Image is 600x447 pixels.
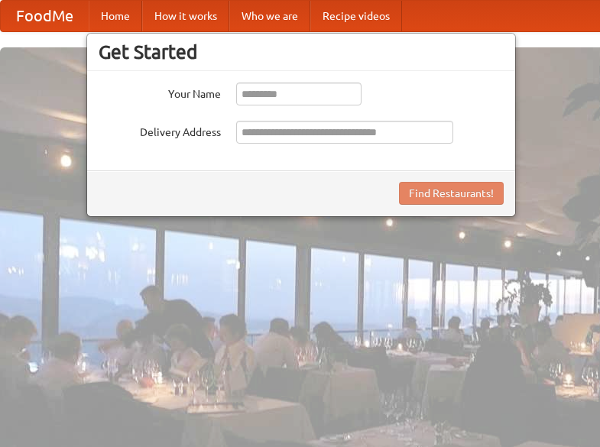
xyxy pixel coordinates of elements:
[99,121,221,140] label: Delivery Address
[89,1,142,31] a: Home
[142,1,229,31] a: How it works
[229,1,310,31] a: Who we are
[99,40,504,63] h3: Get Started
[310,1,402,31] a: Recipe videos
[1,1,89,31] a: FoodMe
[399,182,504,205] button: Find Restaurants!
[99,83,221,102] label: Your Name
